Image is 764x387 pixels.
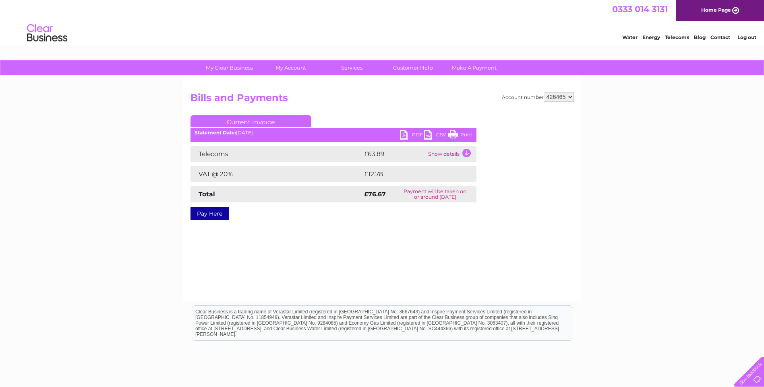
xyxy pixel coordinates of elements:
[192,4,573,39] div: Clear Business is a trading name of Verastar Limited (registered in [GEOGRAPHIC_DATA] No. 3667643...
[380,60,446,75] a: Customer Help
[394,186,476,202] td: Payment will be taken on or around [DATE]
[27,21,68,45] img: logo.png
[665,34,689,40] a: Telecoms
[400,130,424,142] a: PDF
[190,115,311,127] a: Current Invoice
[190,146,362,162] td: Telecoms
[622,34,638,40] a: Water
[319,60,385,75] a: Services
[199,190,215,198] strong: Total
[190,207,229,220] a: Pay Here
[257,60,324,75] a: My Account
[448,130,472,142] a: Print
[364,190,386,198] strong: £76.67
[195,130,236,136] b: Statement Date:
[362,166,460,182] td: £12.78
[441,60,507,75] a: Make A Payment
[502,92,574,102] div: Account number
[190,130,476,136] div: [DATE]
[190,92,574,107] h2: Bills and Payments
[694,34,706,40] a: Blog
[424,130,448,142] a: CSV
[190,166,362,182] td: VAT @ 20%
[426,146,476,162] td: Show details
[612,4,668,14] a: 0333 014 3131
[362,146,426,162] td: £63.89
[642,34,660,40] a: Energy
[737,34,756,40] a: Log out
[710,34,730,40] a: Contact
[196,60,263,75] a: My Clear Business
